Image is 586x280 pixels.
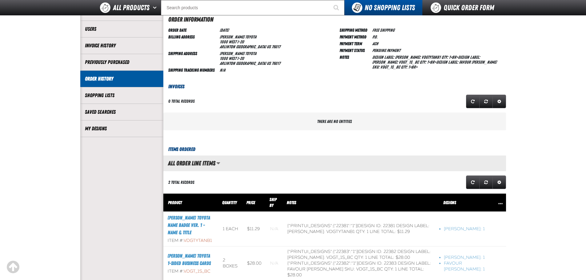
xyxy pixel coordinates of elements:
a: [PERSON_NAME]: 1 [444,226,486,232]
td: Billing Address [168,33,217,50]
span: Notes [287,200,296,205]
span: Designs [443,200,456,205]
div: Item #: [168,238,214,244]
a: Expand or Collapse Grid Settings [492,175,506,189]
div: 0 total records [168,98,195,104]
a: My Designs [85,125,159,132]
span: VDGTYTANB1 [184,238,212,243]
span: ARLINTON [220,61,235,66]
bdo: 76017 [272,44,280,49]
td: Order Date [168,26,217,33]
span: Free Shipping [372,28,394,33]
span: Design Label: [PERSON_NAME]: VDGTYTANB1 Qty: 1<br>Design Label: [PERSON_NAME]: VDGT_1S_BC Qty: 1<... [372,55,496,69]
div: 2 total records [168,179,194,185]
td: Blank [266,212,283,246]
span: [GEOGRAPHIC_DATA] [236,44,266,49]
td: Shipping Address [168,50,217,66]
td: Payment Status [340,47,370,53]
h3: Items Ordered [163,146,506,153]
span: [PERSON_NAME] Toyota [220,34,257,39]
button: Manage grid views. Current view is All Order Line Items [216,158,220,168]
a: Reset grid action [479,175,493,189]
td: 1 each [218,212,242,246]
span: No Shopping Lists [365,3,415,12]
td: Shipping Method [340,26,370,33]
bdo: 76017 [272,61,280,66]
span: [DATE] [220,28,229,33]
span: 1000 West I-20 [220,56,244,61]
th: Row actions [491,194,506,212]
span: Price [246,200,255,205]
span: US [267,61,271,66]
h2: Order Information [168,15,506,24]
a: [PERSON_NAME]: 1 [444,255,486,261]
a: Invoice History [85,42,159,49]
a: Refresh grid action [466,95,480,108]
td: Shipping Tracking Numbers [168,66,217,73]
span: 1000 West I-20 [220,39,244,44]
span: ARLINTON [220,44,235,49]
h2: All Order Line Items [163,160,215,167]
a: Refresh grid action [466,175,480,189]
span: Product [168,200,182,205]
span: P.O. [372,34,377,39]
span: ACH [372,41,378,46]
a: [PERSON_NAME] Toyota 1-sided Business Cards [168,253,211,266]
span: VDGT_1S_BC [184,269,210,274]
h3: Invoices [163,83,506,90]
td: Payment Method [340,33,370,40]
a: Expand or Collapse Grid Settings [492,95,506,108]
a: [PERSON_NAME] Toyota Name Badge Ver. 1 - Name & Title [168,215,210,235]
a: Reset grid action [479,95,493,108]
span: [PERSON_NAME] Toyota [220,51,257,56]
td: {"printui_designs":{"22381":"1"}}Design Id: 22381 Design Label: [PERSON_NAME]: VDGTYTANB1 Qty: 1 ... [283,212,440,246]
a: Shopping Lists [85,92,159,99]
td: Notes [340,53,370,70]
span: Quantity [222,200,237,205]
span: Ship By [269,197,277,208]
a: Previously Purchased [85,59,159,66]
span: US [267,44,271,49]
a: Saved Searches [85,108,159,116]
span: Pending payment [372,48,400,53]
span: [GEOGRAPHIC_DATA] [236,61,266,66]
div: Scroll to the top [6,260,20,274]
span: There are no entities [317,119,352,124]
a: Order History [85,75,159,82]
a: Favour [PERSON_NAME]: 1 [444,261,486,272]
td: $11.29 [243,212,266,246]
td: Payment Term [340,40,370,47]
a: Users [85,26,159,33]
div: Item #: [168,269,214,274]
span: All Products [113,2,149,13]
span: N/A [220,68,225,73]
